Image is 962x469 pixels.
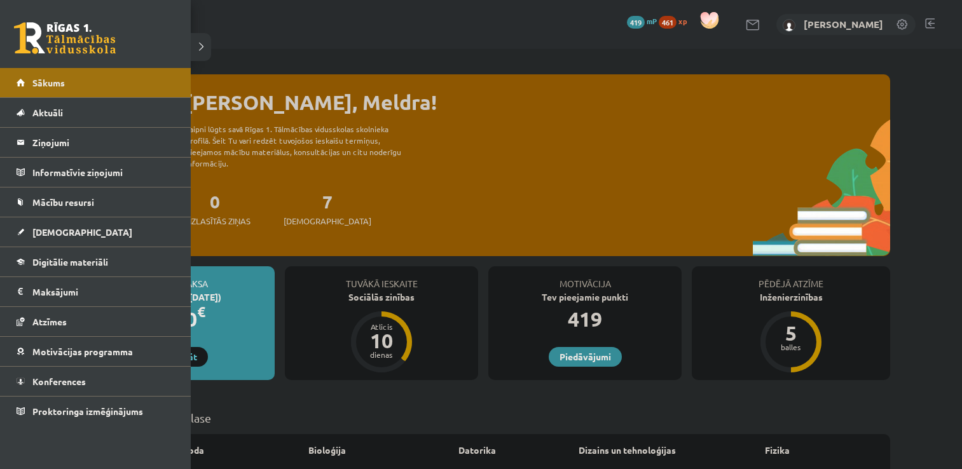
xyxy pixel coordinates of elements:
[17,307,175,336] a: Atzīmes
[32,346,133,357] span: Motivācijas programma
[284,215,371,228] span: [DEMOGRAPHIC_DATA]
[488,304,682,334] div: 419
[362,323,401,330] div: Atlicis
[362,330,401,351] div: 10
[549,347,622,367] a: Piedāvājumi
[17,397,175,426] a: Proktoringa izmēģinājums
[17,337,175,366] a: Motivācijas programma
[17,217,175,247] a: [DEMOGRAPHIC_DATA]
[458,444,496,457] a: Datorika
[285,290,478,374] a: Sociālās zinības Atlicis 10 dienas
[579,444,676,457] a: Dizains un tehnoloģijas
[659,16,693,26] a: 461 xp
[81,409,885,426] p: Mācību plāns 9.b JK klase
[692,290,890,304] div: Inženierzinības
[32,277,175,306] legend: Maksājumi
[17,128,175,157] a: Ziņojumi
[17,68,175,97] a: Sākums
[17,367,175,396] a: Konferences
[284,190,371,228] a: 7[DEMOGRAPHIC_DATA]
[772,343,810,351] div: balles
[692,290,890,374] a: Inženierzinības 5 balles
[197,302,205,321] span: €
[14,22,116,54] a: Rīgas 1. Tālmācības vidusskola
[627,16,657,26] a: 419 mP
[765,444,790,457] a: Fizika
[692,266,890,290] div: Pēdējā atzīme
[17,277,175,306] a: Maksājumi
[285,290,478,304] div: Sociālās zinības
[32,256,108,268] span: Digitālie materiāli
[783,19,795,32] img: Meldra Mežvagare
[659,16,677,29] span: 461
[32,376,86,387] span: Konferences
[627,16,645,29] span: 419
[362,351,401,358] div: dienas
[17,187,175,217] a: Mācību resursi
[32,226,132,238] span: [DEMOGRAPHIC_DATA]
[32,316,67,327] span: Atzīmes
[179,190,251,228] a: 0Neizlasītās ziņas
[32,107,63,118] span: Aktuāli
[678,16,687,26] span: xp
[32,405,143,417] span: Proktoringa izmēģinājums
[184,87,890,118] div: [PERSON_NAME], Meldra!
[32,158,175,187] legend: Informatīvie ziņojumi
[32,196,94,208] span: Mācību resursi
[488,290,682,304] div: Tev pieejamie punkti
[32,77,65,88] span: Sākums
[647,16,657,26] span: mP
[285,266,478,290] div: Tuvākā ieskaite
[32,128,175,157] legend: Ziņojumi
[17,247,175,276] a: Digitālie materiāli
[308,444,346,457] a: Bioloģija
[17,158,175,187] a: Informatīvie ziņojumi
[772,323,810,343] div: 5
[17,98,175,127] a: Aktuāli
[804,18,883,31] a: [PERSON_NAME]
[186,123,423,169] div: Laipni lūgts savā Rīgas 1. Tālmācības vidusskolas skolnieka profilā. Šeit Tu vari redzēt tuvojošo...
[179,215,251,228] span: Neizlasītās ziņas
[488,266,682,290] div: Motivācija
